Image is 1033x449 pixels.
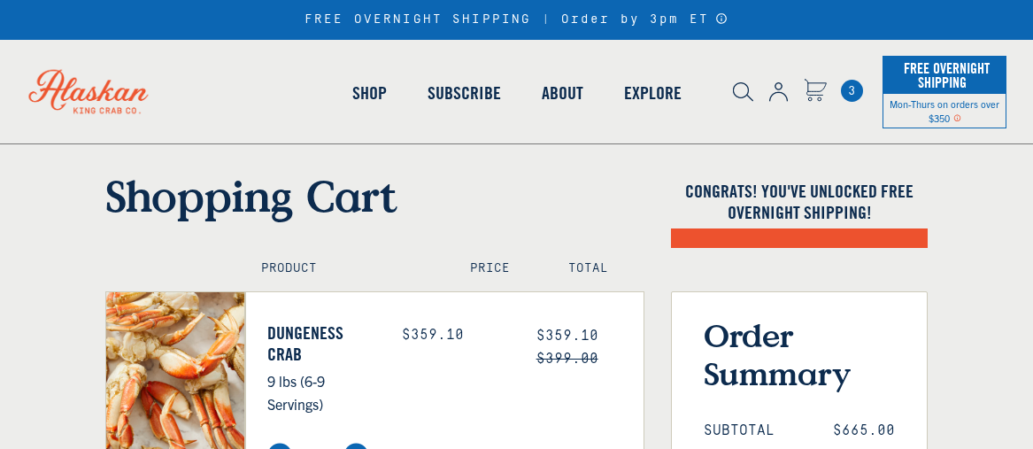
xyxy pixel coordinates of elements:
[470,261,530,276] h4: Price
[841,80,863,102] span: 3
[715,12,728,25] a: Announcement Bar Modal
[521,43,604,143] a: About
[305,12,728,27] div: FREE OVERNIGHT SHIPPING | Order by 3pm ET
[536,328,598,344] span: $359.10
[671,181,928,223] h4: Congrats! You've unlocked FREE OVERNIGHT SHIPPING!
[833,422,895,439] span: $665.00
[568,261,628,276] h4: Total
[332,43,407,143] a: Shop
[402,327,510,344] div: $359.10
[267,322,375,365] a: Dungeness Crab
[604,43,702,143] a: Explore
[804,79,827,105] a: Cart
[9,50,168,133] img: Alaskan King Crab Co. logo
[704,422,775,439] span: Subtotal
[769,82,788,102] img: account
[953,112,961,124] span: Shipping Notice Icon
[733,82,753,102] img: search
[841,80,863,102] a: Cart
[267,369,375,415] p: 9 lbs (6-9 Servings)
[890,97,999,124] span: Mon-Thurs on orders over $350
[261,261,432,276] h4: Product
[407,43,521,143] a: Subscribe
[105,170,645,221] h1: Shopping Cart
[704,316,895,392] h3: Order Summary
[899,55,990,96] span: Free Overnight Shipping
[536,351,598,367] s: $399.00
